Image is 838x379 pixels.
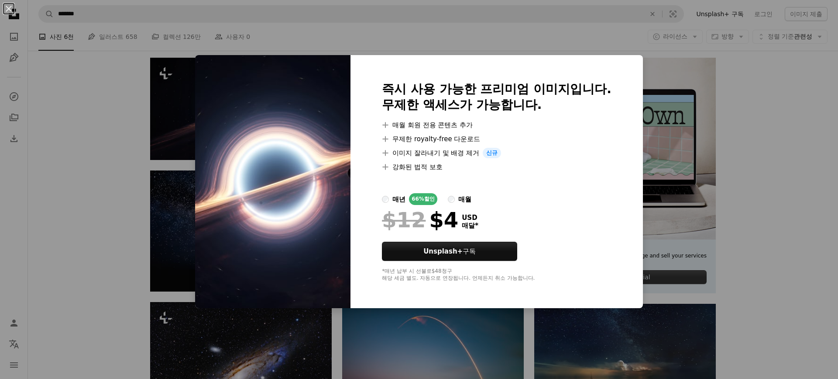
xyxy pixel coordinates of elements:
button: Unsplash+구독 [382,242,517,261]
h2: 즉시 사용 가능한 프리미엄 이미지입니다. 무제한 액세스가 가능합니다. [382,81,611,113]
span: USD [462,214,478,222]
div: 매년 [392,194,405,205]
input: 매월 [448,196,455,203]
span: 신규 [483,148,501,158]
li: 무제한 royalty-free 다운로드 [382,134,611,144]
li: 매월 회원 전용 콘텐츠 추가 [382,120,611,130]
div: 매월 [458,194,471,205]
img: premium_photo-1690571200236-0f9098fc6ca9 [195,55,350,308]
li: 이미지 잘라내기 및 배경 제거 [382,148,611,158]
strong: Unsplash+ [423,247,463,255]
li: 강화된 법적 보호 [382,162,611,172]
div: $4 [382,209,458,231]
span: $12 [382,209,426,231]
div: 66% 할인 [409,193,437,205]
input: 매년66%할인 [382,196,389,203]
div: *매년 납부 시 선불로 $48 청구 해당 세금 별도. 자동으로 연장됩니다. 언제든지 취소 가능합니다. [382,268,611,282]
